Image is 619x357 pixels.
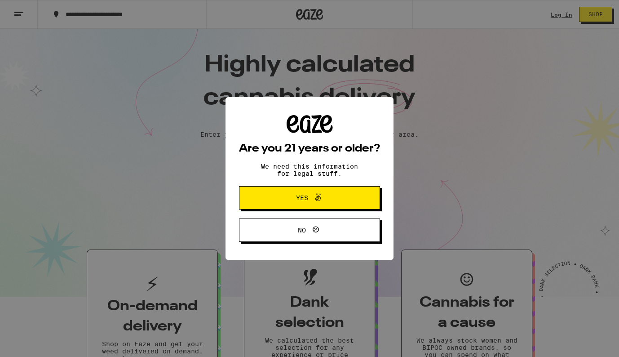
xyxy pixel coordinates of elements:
button: Yes [239,186,380,210]
h2: Are you 21 years or older? [239,143,380,154]
span: No [298,227,306,233]
button: No [239,219,380,242]
span: Yes [296,195,308,201]
p: We need this information for legal stuff. [253,163,366,177]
